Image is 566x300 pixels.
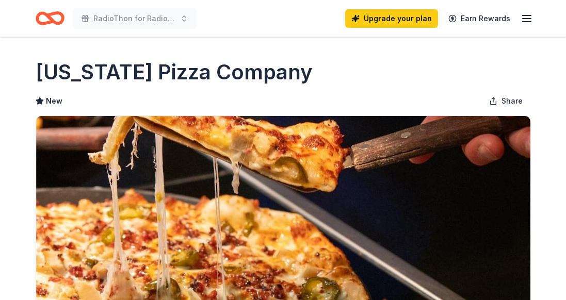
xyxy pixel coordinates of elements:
a: Upgrade your plan [345,9,438,28]
button: Share [481,91,531,111]
a: Home [36,6,64,30]
span: RadioThon for Radio Boise [93,12,176,25]
h1: [US_STATE] Pizza Company [36,58,313,87]
a: Earn Rewards [442,9,516,28]
button: RadioThon for Radio Boise [73,8,197,29]
span: Share [502,95,523,107]
span: New [46,95,62,107]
